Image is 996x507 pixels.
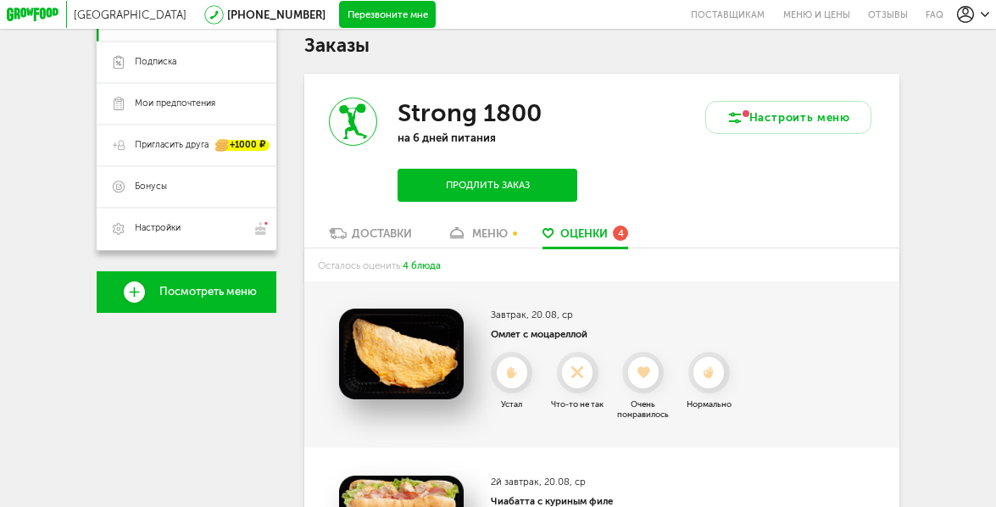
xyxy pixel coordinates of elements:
div: меню [472,227,508,240]
h4: Чиабатта с куриным филе [491,495,740,507]
img: Омлет с моцареллой [339,309,464,399]
div: Что-то не так [547,399,609,409]
h3: 2й завтрак [491,476,740,487]
span: , 20.08, ср [539,476,586,487]
a: Настройки [97,208,276,250]
button: Продлить заказ [398,169,577,201]
a: Мои предпочтения [97,83,276,125]
div: Устал [481,399,543,409]
span: Мои предпочтения [135,97,215,110]
h3: Завтрак [491,309,740,320]
a: меню [440,226,515,248]
h1: Заказы [304,36,899,54]
span: , 20.08, ср [526,309,573,320]
div: Доставки [352,227,412,240]
a: Посмотреть меню [97,271,276,313]
span: Настройки [135,222,181,235]
a: Доставки [321,226,419,248]
span: Посмотреть меню [159,286,257,298]
button: Перезвоните мне [339,1,436,29]
h4: Омлет с моцареллой [491,328,740,340]
div: +1000 ₽ [216,140,270,152]
a: Оценки 4 [536,226,635,248]
span: Подписка [135,56,176,69]
a: [PHONE_NUMBER] [227,8,326,21]
span: [GEOGRAPHIC_DATA] [74,8,186,21]
span: Пригласить друга [135,139,209,152]
span: 4 блюда [403,259,441,271]
div: Очень понравилось [612,399,674,420]
a: Бонусы [97,166,276,208]
button: Настроить меню [705,101,871,134]
a: Подписка [97,42,276,83]
h3: Strong 1800 [398,97,542,128]
div: Осталось оценить: [304,248,899,281]
p: на 6 дней питания [398,131,577,144]
span: Оценки [560,227,608,240]
div: Нормально [678,399,740,409]
span: Бонусы [135,181,167,193]
div: 4 [613,226,628,241]
a: Пригласить друга +1000 ₽ [97,125,276,166]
